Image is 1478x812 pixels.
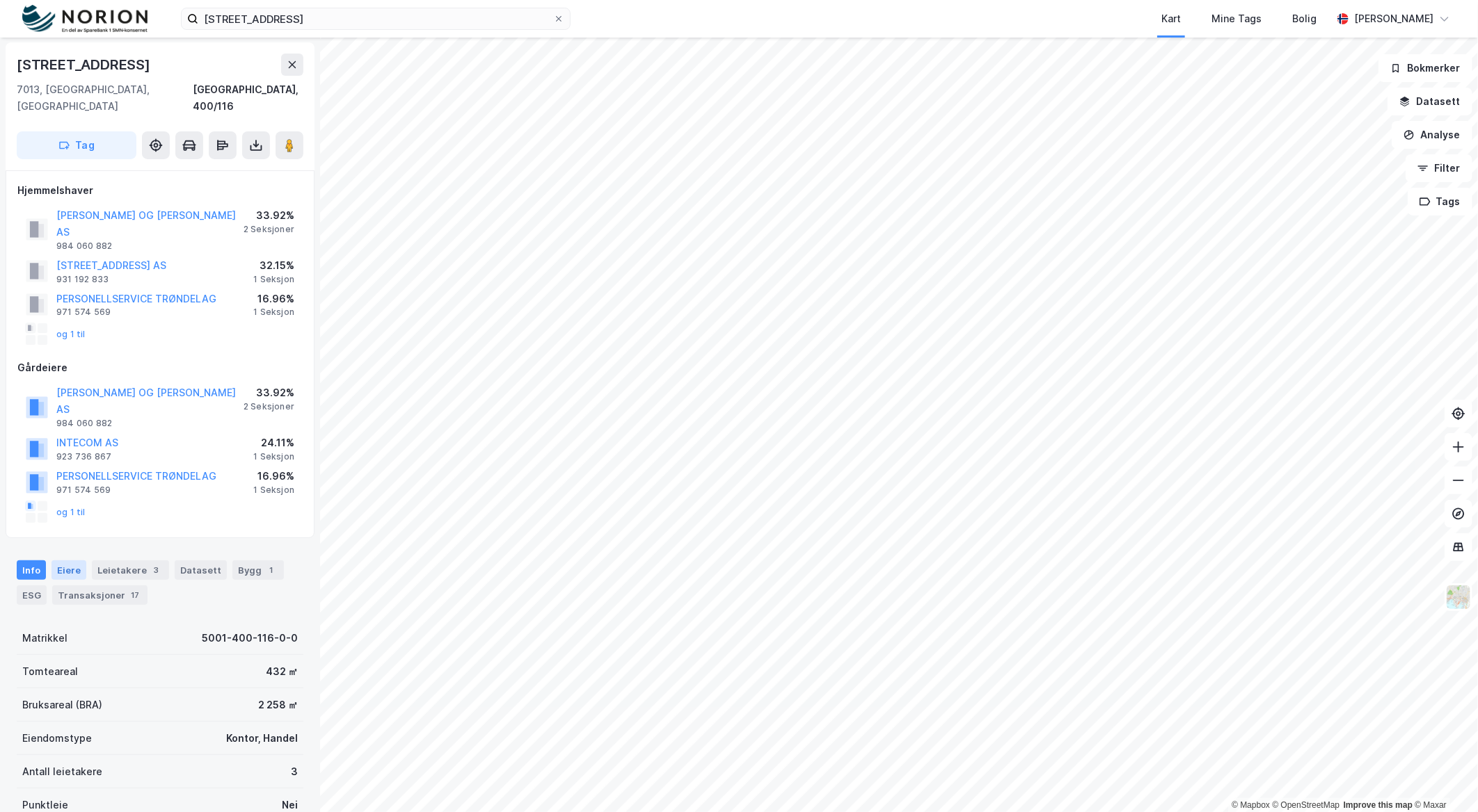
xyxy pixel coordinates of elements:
div: 33.92% [244,207,294,224]
button: Tag [17,131,136,159]
div: 16.96% [253,468,294,485]
div: 17 [128,588,142,602]
div: 971 574 569 [56,485,111,496]
div: Gårdeiere [17,359,303,376]
div: Bruksareal (BRA) [22,697,102,713]
a: Improve this map [1344,800,1413,810]
a: OpenStreetMap [1273,800,1340,810]
div: Matrikkel [22,630,67,647]
div: 984 060 882 [56,418,112,429]
div: 2 Seksjoner [244,224,294,235]
a: Mapbox [1232,800,1270,810]
div: 2 258 ㎡ [258,697,298,713]
div: 5001-400-116-0-0 [202,630,298,647]
div: 1 Seksjon [253,274,294,285]
div: Transaksjoner [52,585,148,605]
div: [GEOGRAPHIC_DATA], 400/116 [193,81,303,115]
div: Eiendomstype [22,730,92,747]
div: Datasett [175,560,227,580]
div: Tomteareal [22,663,78,680]
div: Info [17,560,46,580]
button: Tags [1408,188,1472,216]
input: Søk på adresse, matrikkel, gårdeiere, leietakere eller personer [198,8,553,29]
div: 7013, [GEOGRAPHIC_DATA], [GEOGRAPHIC_DATA] [17,81,193,115]
button: Analyse [1392,121,1472,149]
img: Z [1445,584,1472,610]
div: Antall leietakere [22,763,102,780]
div: 24.11% [253,435,294,451]
div: [STREET_ADDRESS] [17,54,153,76]
div: Hjemmelshaver [17,182,303,199]
div: 3 [291,763,298,780]
div: 971 574 569 [56,307,111,318]
div: Kontor, Handel [226,730,298,747]
iframe: Chat Widget [1408,745,1478,812]
div: Bygg [232,560,284,580]
div: Mine Tags [1211,10,1262,27]
div: 984 060 882 [56,241,112,252]
div: Leietakere [92,560,169,580]
button: Datasett [1388,88,1472,115]
div: 1 [264,563,278,577]
div: 923 736 867 [56,451,111,462]
div: 1 Seksjon [253,307,294,318]
div: ESG [17,585,47,605]
div: 3 [150,563,164,577]
div: 33.92% [244,384,294,401]
div: Kart [1161,10,1181,27]
button: Filter [1406,154,1472,182]
button: Bokmerker [1378,54,1472,82]
div: 931 192 833 [56,274,109,285]
div: 1 Seksjon [253,451,294,462]
div: [PERSON_NAME] [1354,10,1433,27]
div: 2 Seksjoner [244,401,294,412]
div: Bolig [1292,10,1317,27]
img: norion-logo.80e7a08dc31c2e691866.png [22,5,148,33]
div: 32.15% [253,257,294,274]
div: 1 Seksjon [253,485,294,496]
div: Kontrollprogram for chat [1408,745,1478,812]
div: 432 ㎡ [266,663,298,680]
div: Eiere [51,560,86,580]
div: 16.96% [253,291,294,307]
